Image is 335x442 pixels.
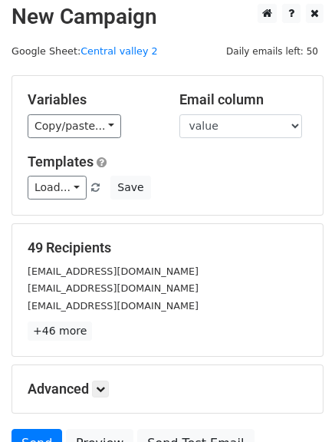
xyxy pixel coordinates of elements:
[28,176,87,200] a: Load...
[28,282,199,294] small: [EMAIL_ADDRESS][DOMAIN_NAME]
[28,91,156,108] h5: Variables
[28,300,199,312] small: [EMAIL_ADDRESS][DOMAIN_NAME]
[28,153,94,170] a: Templates
[28,239,307,256] h5: 49 Recipients
[110,176,150,200] button: Save
[11,4,324,30] h2: New Campaign
[28,266,199,277] small: [EMAIL_ADDRESS][DOMAIN_NAME]
[221,43,324,60] span: Daily emails left: 50
[28,381,307,397] h5: Advanced
[11,45,158,57] small: Google Sheet:
[28,322,92,341] a: +46 more
[80,45,157,57] a: Central valley 2
[221,45,324,57] a: Daily emails left: 50
[179,91,308,108] h5: Email column
[28,114,121,138] a: Copy/paste...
